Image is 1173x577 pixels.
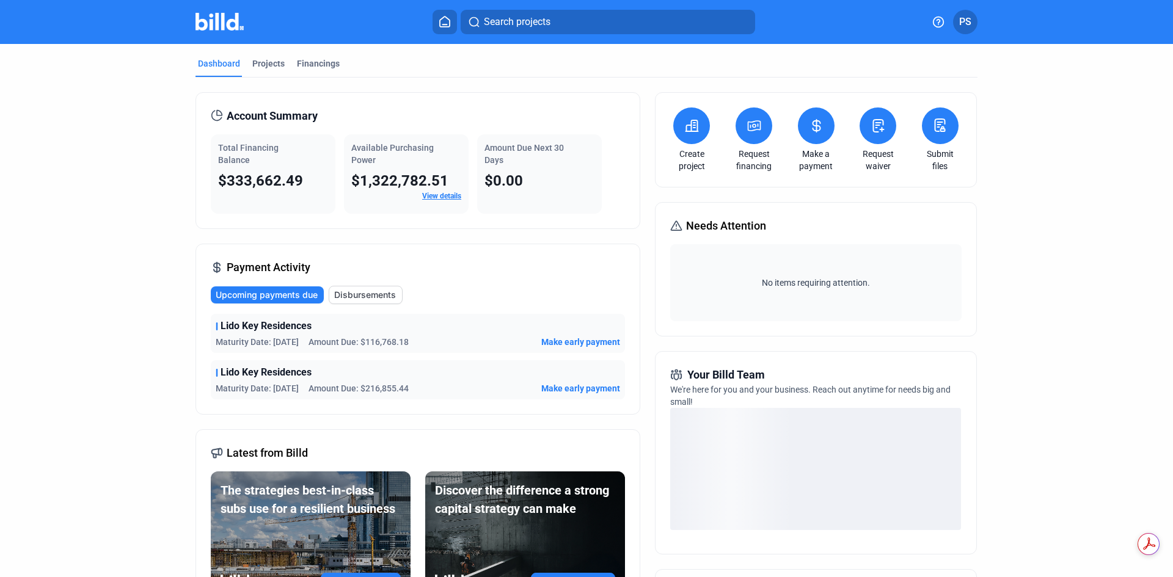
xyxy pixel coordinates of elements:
div: Projects [252,57,285,70]
span: Your Billd Team [687,366,765,383]
button: Upcoming payments due [211,286,324,303]
span: $0.00 [484,172,523,189]
div: Dashboard [198,57,240,70]
a: Request waiver [857,148,899,172]
span: Amount Due: $116,768.18 [309,336,409,348]
span: Maturity Date: [DATE] [216,382,299,394]
button: Make early payment [541,382,620,394]
span: Maturity Date: [DATE] [216,336,299,348]
span: $1,322,782.51 [351,172,448,189]
button: Make early payment [541,336,620,348]
span: Lido Key Residences [221,319,312,333]
span: $333,662.49 [218,172,303,189]
button: Disbursements [329,286,403,304]
span: Account Summary [227,107,318,125]
button: PS [953,10,977,34]
a: Create project [670,148,713,172]
span: No items requiring attention. [675,277,956,289]
span: PS [959,15,971,29]
a: View details [422,192,461,200]
button: Search projects [461,10,755,34]
span: Search projects [484,15,550,29]
div: loading [670,408,961,530]
a: Request financing [733,148,775,172]
img: Billd Company Logo [195,13,244,31]
a: Submit files [919,148,962,172]
span: Lido Key Residences [221,365,312,380]
div: Financings [297,57,340,70]
span: Latest from Billd [227,445,308,462]
span: Amount Due: $216,855.44 [309,382,409,394]
span: Needs Attention [686,217,766,234]
span: Payment Activity [227,259,310,276]
span: We're here for you and your business. Reach out anytime for needs big and small! [670,385,951,407]
div: The strategies best-in-class subs use for a resilient business [221,481,401,518]
span: Total Financing Balance [218,143,279,165]
span: Disbursements [334,289,396,301]
div: Discover the difference a strong capital strategy can make [435,481,615,518]
a: Make a payment [795,148,838,172]
span: Amount Due Next 30 Days [484,143,564,165]
span: Upcoming payments due [216,289,318,301]
span: Available Purchasing Power [351,143,434,165]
